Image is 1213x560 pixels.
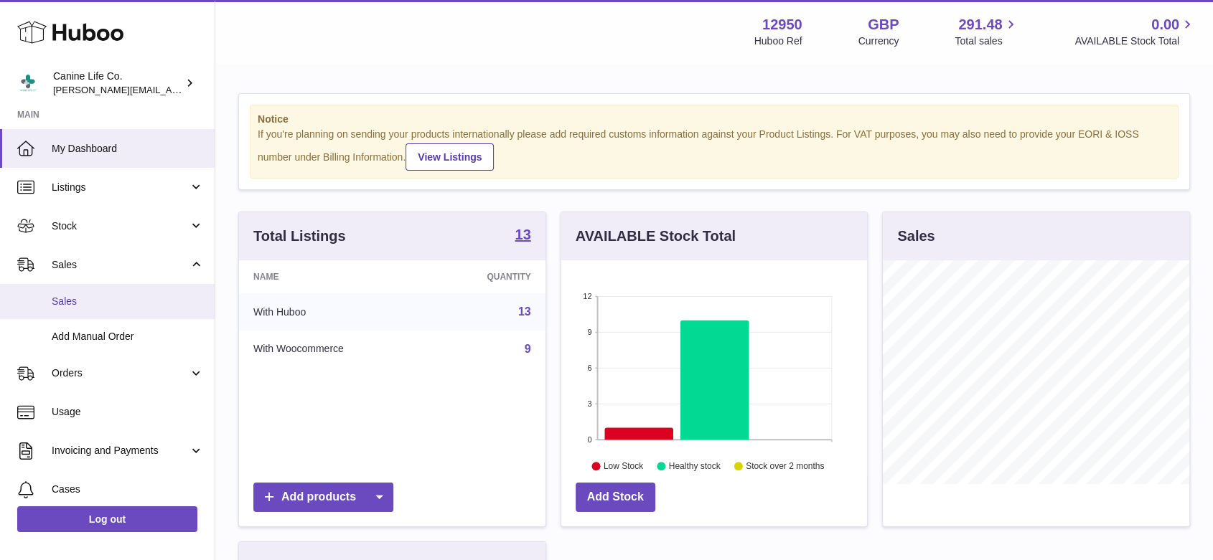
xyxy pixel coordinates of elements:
[253,483,393,512] a: Add products
[583,292,591,300] text: 12
[1074,34,1196,48] span: AVAILABLE Stock Total
[518,305,531,318] a: 13
[239,260,429,293] th: Name
[52,483,204,496] span: Cases
[754,34,802,48] div: Huboo Ref
[239,293,429,331] td: With Huboo
[762,15,802,34] strong: 12950
[253,227,346,246] h3: Total Listings
[406,143,494,171] a: View Listings
[258,113,1171,126] strong: Notice
[604,461,644,471] text: Low Stock
[669,461,721,471] text: Healthy stock
[52,181,189,194] span: Listings
[746,461,824,471] text: Stock over 2 months
[958,15,1002,34] span: 291.48
[576,483,655,512] a: Add Stock
[52,444,189,457] span: Invoicing and Payments
[868,15,899,34] strong: GBP
[52,405,204,419] span: Usage
[576,227,736,246] h3: AVAILABLE Stock Total
[52,330,204,343] span: Add Manual Order
[52,142,204,156] span: My Dashboard
[52,366,189,380] span: Orders
[1151,15,1179,34] span: 0.00
[587,435,591,444] text: 0
[239,331,429,368] td: With Woocommerce
[587,364,591,372] text: 6
[53,84,288,95] span: [PERSON_NAME][EMAIL_ADDRESS][DOMAIN_NAME]
[52,295,204,308] span: Sales
[1074,15,1196,48] a: 0.00 AVAILABLE Stock Total
[897,227,935,246] h3: Sales
[17,72,39,94] img: kevin@clsgltd.co.uk
[53,70,182,97] div: Canine Life Co.
[515,227,530,245] a: 13
[52,258,189,272] span: Sales
[955,34,1018,48] span: Total sales
[17,506,197,532] a: Log out
[52,219,189,233] span: Stock
[525,343,531,355] a: 9
[587,399,591,408] text: 3
[955,15,1018,48] a: 291.48 Total sales
[515,227,530,242] strong: 13
[858,34,899,48] div: Currency
[258,128,1171,171] div: If you're planning on sending your products internationally please add required customs informati...
[429,260,545,293] th: Quantity
[587,328,591,336] text: 9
